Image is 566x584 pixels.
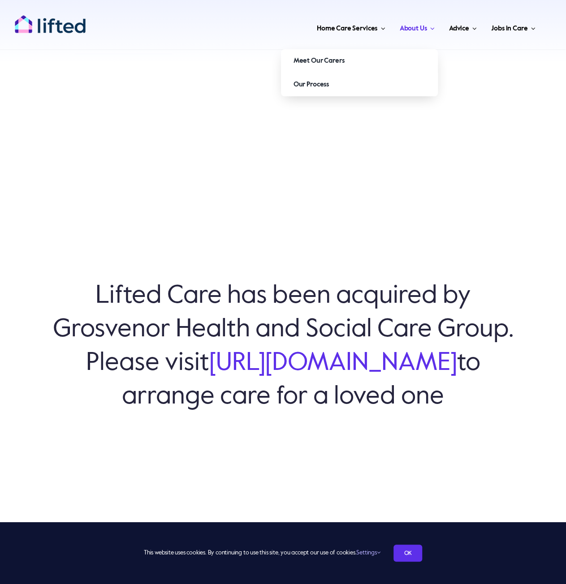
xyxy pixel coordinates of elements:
a: Settings [356,550,380,556]
a: About Us [397,13,437,40]
span: About Us [399,21,427,36]
a: Jobs in Care [488,13,538,40]
span: This website uses cookies. By continuing to use this site, you accept our use of cookies. [144,546,380,560]
a: Home Care Services [314,13,388,40]
span: Meet Our Carers [294,54,345,68]
a: [URL][DOMAIN_NAME] [209,351,457,376]
a: OK [393,545,422,562]
a: Advice [446,13,480,40]
h6: Lifted Care has been acquired by Grosvenor Health and Social Care Group. Please visit to arrange ... [45,279,521,414]
span: Our Process [294,77,329,92]
span: Advice [449,21,469,36]
span: Home Care Services [317,21,377,36]
span: Jobs in Care [491,21,527,36]
a: Our Process [281,73,438,96]
nav: Main Menu [106,13,538,40]
a: lifted-logo [14,15,86,24]
a: Meet Our Carers [281,49,438,73]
